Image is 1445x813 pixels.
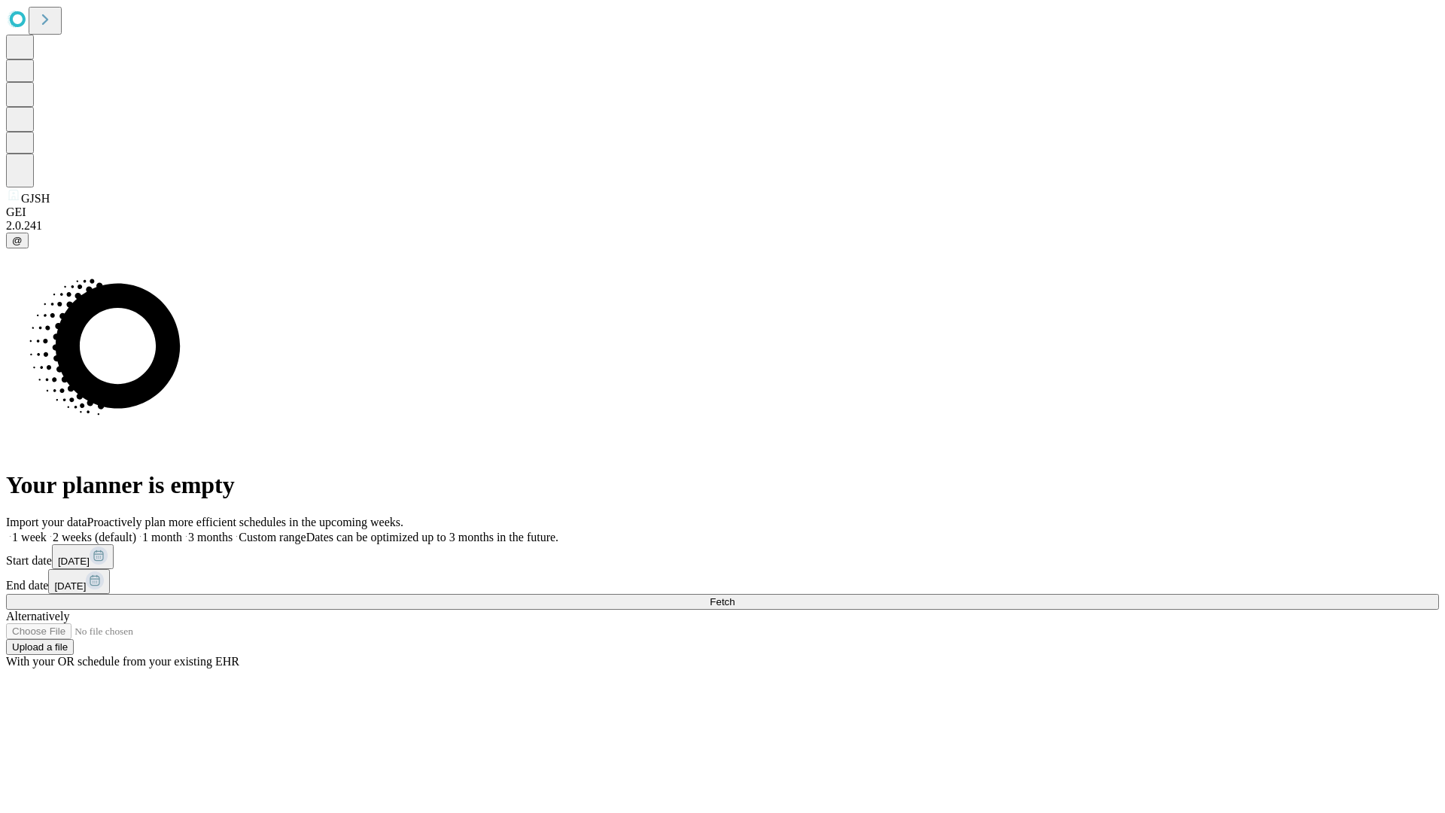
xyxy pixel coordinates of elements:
span: GJSH [21,192,50,205]
button: [DATE] [48,569,110,594]
span: 3 months [188,531,233,544]
span: 2 weeks (default) [53,531,136,544]
span: Fetch [710,596,735,607]
span: @ [12,235,23,246]
div: End date [6,569,1439,594]
span: Custom range [239,531,306,544]
span: Proactively plan more efficient schedules in the upcoming weeks. [87,516,403,528]
div: 2.0.241 [6,219,1439,233]
span: 1 month [142,531,182,544]
span: Dates can be optimized up to 3 months in the future. [306,531,558,544]
button: Upload a file [6,639,74,655]
button: Fetch [6,594,1439,610]
button: @ [6,233,29,248]
div: Start date [6,544,1439,569]
span: With your OR schedule from your existing EHR [6,655,239,668]
span: [DATE] [54,580,86,592]
div: GEI [6,206,1439,219]
span: Alternatively [6,610,69,623]
span: Import your data [6,516,87,528]
button: [DATE] [52,544,114,569]
h1: Your planner is empty [6,471,1439,499]
span: 1 week [12,531,47,544]
span: [DATE] [58,556,90,567]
